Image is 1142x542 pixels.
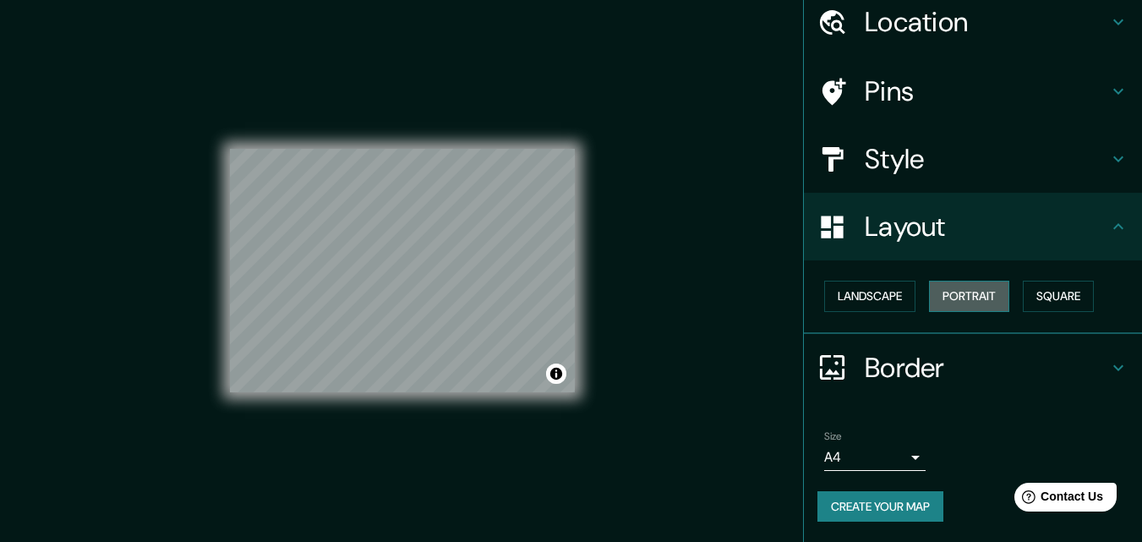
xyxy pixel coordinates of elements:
h4: Pins [865,74,1108,108]
button: Portrait [929,281,1009,312]
label: Size [824,429,842,443]
h4: Border [865,351,1108,385]
h4: Style [865,142,1108,176]
canvas: Map [230,149,575,392]
button: Toggle attribution [546,364,566,384]
div: Layout [804,193,1142,260]
button: Landscape [824,281,915,312]
div: A4 [824,444,926,471]
div: Style [804,125,1142,193]
button: Square [1023,281,1094,312]
h4: Layout [865,210,1108,244]
div: Pins [804,57,1142,125]
h4: Location [865,5,1108,39]
button: Create your map [817,491,943,523]
div: Border [804,334,1142,402]
iframe: Help widget launcher [992,476,1123,523]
